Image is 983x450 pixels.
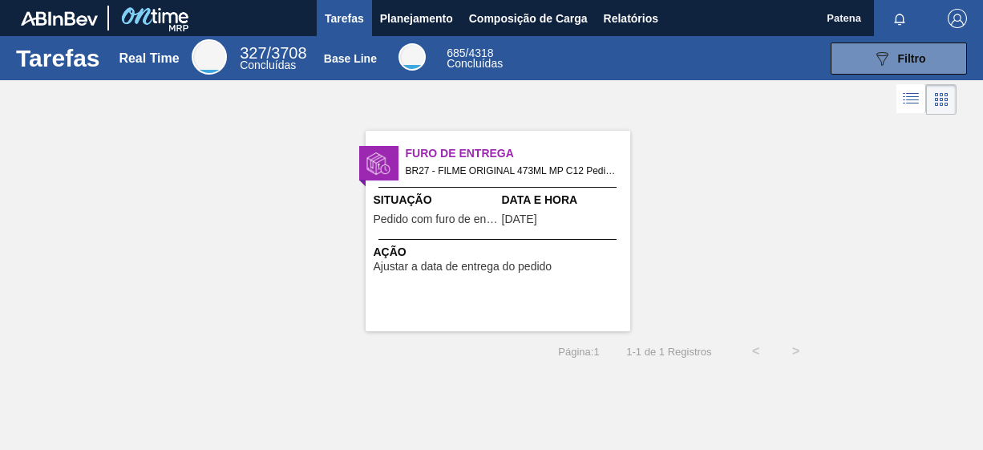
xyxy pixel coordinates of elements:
div: Real Time [119,51,179,66]
span: Filtro [898,52,926,65]
span: Situação [374,192,498,209]
span: Relatórios [604,9,658,28]
h1: Tarefas [16,49,100,67]
span: Página : 1 [558,346,599,358]
button: > [776,331,816,371]
span: 327 [240,44,266,62]
img: TNhmsLtSVTkK8tSr43FrP2fwEKptu5GPRR3wAAAABJRU5ErkJggg== [21,11,98,26]
img: Logout [948,9,967,28]
div: Visão em Cards [926,84,957,115]
span: 685 [447,47,465,59]
span: / 3708 [240,44,306,62]
span: Composição de Carga [469,9,588,28]
span: Ação [374,244,626,261]
img: status [366,152,390,176]
span: Pedido com furo de entrega [374,213,498,225]
span: Data e Hora [502,192,626,209]
span: Concluídas [447,57,503,70]
button: Notificações [874,7,925,30]
span: Tarefas [325,9,364,28]
span: Ajustar a data de entrega do pedido [374,261,552,273]
button: Filtro [831,43,967,75]
div: Real Time [240,47,306,71]
span: / 4318 [447,47,493,59]
button: < [736,331,776,371]
div: Base Line [447,48,503,69]
span: Planejamento [380,9,453,28]
div: Visão em Lista [896,84,926,115]
span: 16/08/2025, [502,213,537,225]
div: Base Line [324,52,377,65]
span: Concluídas [240,59,296,71]
span: Furo de Entrega [406,145,630,162]
span: 1 - 1 de 1 Registros [624,346,712,358]
div: Real Time [192,39,227,75]
div: Base Line [398,43,426,71]
span: BR27 - FILME ORIGINAL 473ML MP C12 Pedido - 2007312 [406,162,617,180]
